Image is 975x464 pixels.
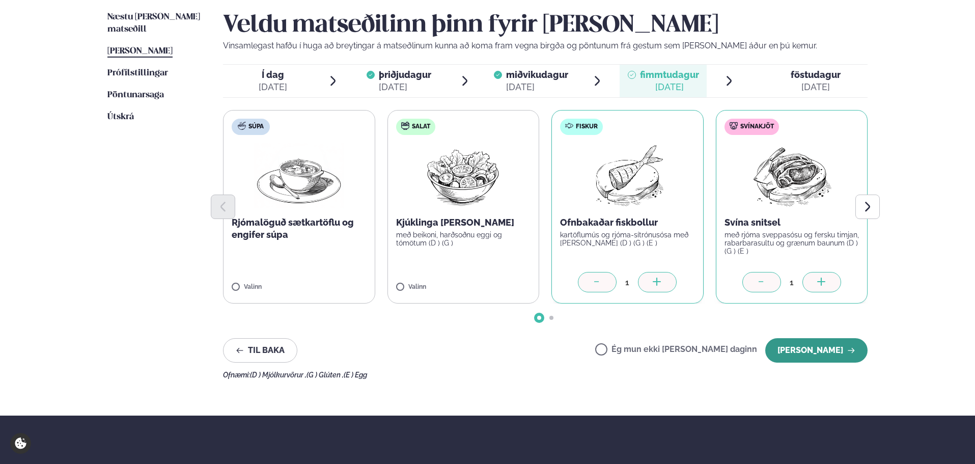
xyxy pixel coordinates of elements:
[418,143,508,208] img: Salad.png
[582,143,673,208] img: Fish.png
[537,316,541,320] span: Go to slide 1
[107,67,168,79] a: Prófílstillingar
[223,11,868,40] h2: Veldu matseðilinn þinn fyrir [PERSON_NAME]
[401,122,409,130] img: salad.svg
[211,195,235,219] button: Previous slide
[506,81,568,93] div: [DATE]
[746,143,837,208] img: Pork-Meat.png
[379,69,431,80] span: þriðjudagur
[396,216,531,229] p: Kjúklinga [PERSON_NAME]
[560,216,695,229] p: Ofnbakaðar fiskbollur
[344,371,367,379] span: (E ) Egg
[855,195,880,219] button: Next slide
[223,371,868,379] div: Ofnæmi:
[223,338,297,363] button: Til baka
[107,13,200,34] span: Næstu [PERSON_NAME] matseðill
[107,47,173,56] span: [PERSON_NAME]
[549,316,553,320] span: Go to slide 2
[107,11,203,36] a: Næstu [PERSON_NAME] matseðill
[560,231,695,247] p: kartöflumús og rjóma-sítrónusósa með [PERSON_NAME] (D ) (G ) (E )
[640,69,699,80] span: fimmtudagur
[248,123,264,131] span: Súpa
[254,143,344,208] img: Soup.png
[250,371,307,379] span: (D ) Mjólkurvörur ,
[765,338,868,363] button: [PERSON_NAME]
[107,69,168,77] span: Prófílstillingar
[791,81,841,93] div: [DATE]
[10,433,31,454] a: Cookie settings
[379,81,431,93] div: [DATE]
[223,40,868,52] p: Vinsamlegast hafðu í huga að breytingar á matseðlinum kunna að koma fram vegna birgða og pöntunum...
[396,231,531,247] p: með beikoni, harðsoðnu eggi og tómötum (D ) (G )
[307,371,344,379] span: (G ) Glúten ,
[107,91,164,99] span: Pöntunarsaga
[259,81,287,93] div: [DATE]
[640,81,699,93] div: [DATE]
[725,216,859,229] p: Svína snitsel
[565,122,573,130] img: fish.svg
[740,123,774,131] span: Svínakjöt
[576,123,598,131] span: Fiskur
[725,231,859,255] p: með rjóma sveppasósu og fersku timjan, rabarbarasultu og grænum baunum (D ) (G ) (E )
[617,277,638,288] div: 1
[238,122,246,130] img: soup.svg
[791,69,841,80] span: föstudagur
[107,45,173,58] a: [PERSON_NAME]
[259,69,287,81] span: Í dag
[781,277,802,288] div: 1
[412,123,430,131] span: Salat
[107,89,164,101] a: Pöntunarsaga
[730,122,738,130] img: pork.svg
[232,216,367,241] p: Rjómalöguð sætkartöflu og engifer súpa
[107,111,134,123] a: Útskrá
[506,69,568,80] span: miðvikudagur
[107,113,134,121] span: Útskrá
